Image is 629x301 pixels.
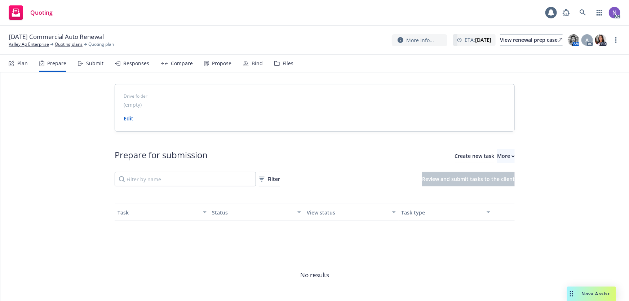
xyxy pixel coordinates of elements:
[115,204,209,221] button: Task
[47,61,66,66] div: Prepare
[567,287,616,301] button: Nova Assist
[422,172,515,186] button: Review and submit tasks to the client
[392,34,447,46] button: More info...
[30,10,53,16] span: Quoting
[6,3,56,23] a: Quoting
[475,36,491,43] strong: [DATE]
[497,149,515,163] button: More
[582,291,610,297] span: Nova Assist
[500,34,563,46] a: View renewal prep case
[209,204,304,221] button: Status
[592,5,607,20] a: Switch app
[609,7,620,18] img: photo
[86,61,103,66] div: Submit
[259,172,280,186] button: Filter
[9,41,49,48] a: Valley Ag Enterprise
[124,93,506,99] span: Drive folder
[455,152,494,159] span: Create new task
[55,41,83,48] a: Quoting plans
[212,209,293,216] div: Status
[304,204,399,221] button: View status
[559,5,573,20] a: Report a Bug
[612,36,620,44] a: more
[455,149,494,163] button: Create new task
[402,209,483,216] div: Task type
[115,172,256,186] input: Filter by name
[595,34,607,46] img: photo
[17,61,28,66] div: Plan
[406,36,434,44] span: More info...
[123,61,149,66] div: Responses
[171,61,193,66] div: Compare
[567,287,576,301] div: Drag to move
[118,209,199,216] div: Task
[568,34,579,46] img: photo
[465,36,491,44] span: ETA :
[500,35,563,45] div: View renewal prep case
[252,61,263,66] div: Bind
[115,149,208,163] div: Prepare for submission
[399,204,493,221] button: Task type
[88,41,114,48] span: Quoting plan
[586,36,589,44] span: A
[307,209,388,216] div: View status
[283,61,293,66] div: Files
[212,61,231,66] div: Propose
[576,5,590,20] a: Search
[124,115,133,122] a: Edit
[9,32,104,41] span: [DATE] Commercial Auto Renewal
[422,176,515,182] span: Review and submit tasks to the client
[124,101,142,109] span: (empty)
